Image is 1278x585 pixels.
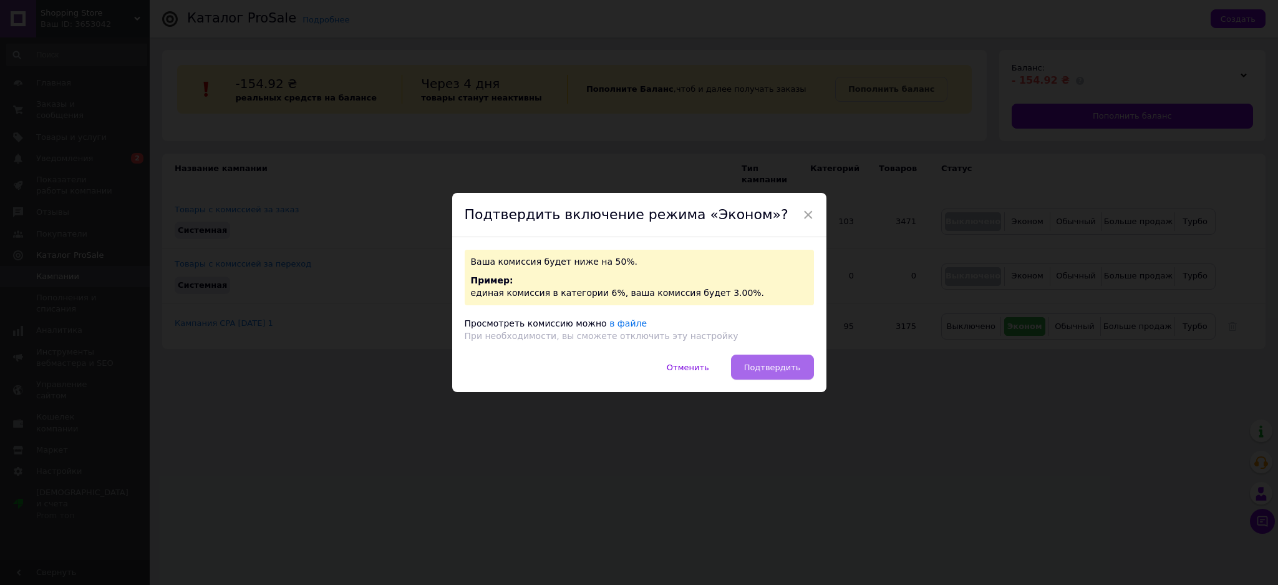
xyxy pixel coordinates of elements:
[609,318,647,328] a: в файле
[471,257,638,267] span: Ваша комиссия будет ниже на 50%.
[452,193,826,238] div: Подтвердить включение режима «Эконом»?
[471,275,513,285] span: Пример:
[654,355,722,380] button: Отменить
[465,318,607,328] span: Просмотреть комиссию можно
[667,363,709,372] span: Отменить
[744,363,801,372] span: Подтвердить
[465,331,738,341] span: При необходимости, вы сможете отключить эту настройку
[471,288,765,298] span: единая комиссия в категории 6%, ваша комиссия будет 3.00%.
[803,204,814,225] span: ×
[731,355,814,380] button: Подтвердить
